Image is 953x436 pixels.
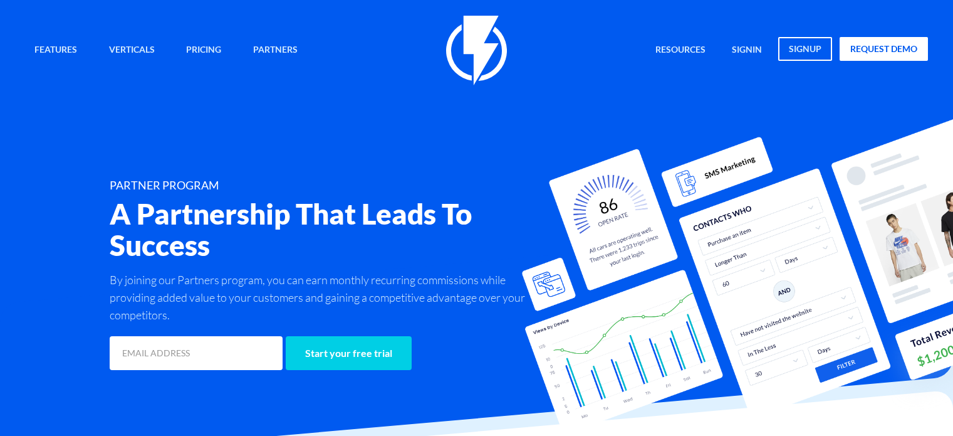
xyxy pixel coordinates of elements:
[177,37,231,64] a: Pricing
[840,37,928,61] a: request demo
[646,37,715,64] a: Resources
[722,37,771,64] a: signin
[110,271,543,324] p: By joining our Partners program, you can earn monthly recurring commissions while providing added...
[110,179,543,192] h1: PARTNER PROGRAM
[100,37,164,64] a: Verticals
[25,37,86,64] a: Features
[244,37,307,64] a: Partners
[110,198,543,261] h2: A Partnership That Leads To Success
[778,37,832,61] a: signup
[110,336,283,370] input: EMAIL ADDRESS
[286,336,412,370] input: Start your free trial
